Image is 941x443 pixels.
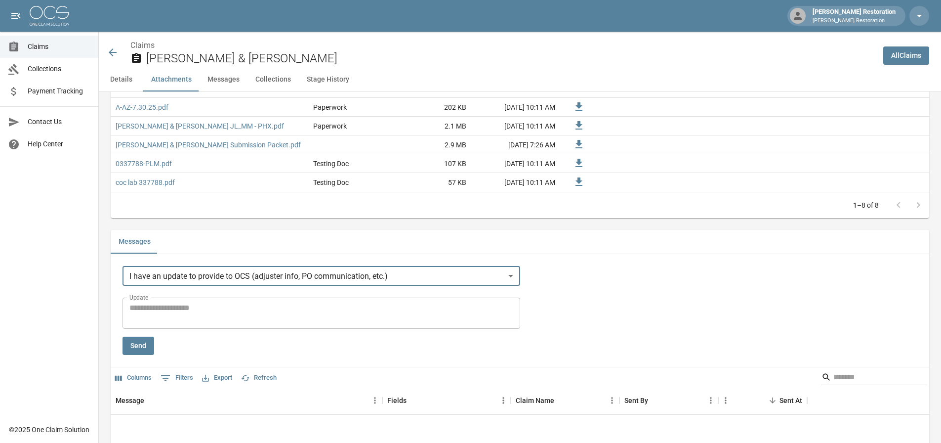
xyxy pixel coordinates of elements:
div: Testing Doc [313,159,349,169]
div: Sent At [718,387,807,414]
div: 202 KB [397,98,471,117]
button: Menu [718,393,733,408]
a: [PERSON_NAME] & [PERSON_NAME] Submission Packet.pdf [116,140,301,150]
div: Paperwork [313,121,347,131]
a: A-AZ-7.30.25.pdf [116,102,168,112]
div: Message [111,387,382,414]
span: Claims [28,42,90,52]
button: Send [123,337,154,355]
div: anchor tabs [99,68,941,91]
label: Update [129,293,148,302]
button: Sort [648,394,662,407]
button: Sort [554,394,568,407]
button: Show filters [158,370,196,386]
div: Message [116,387,144,414]
div: Claim Name [511,387,619,414]
div: © 2025 One Claim Solution [9,425,89,435]
button: Export [200,370,235,386]
div: [DATE] 10:11 AM [471,173,560,192]
button: Sort [766,394,779,407]
button: Messages [111,230,159,254]
div: Claim Name [516,387,554,414]
div: related-list tabs [111,230,929,254]
img: ocs-logo-white-transparent.png [30,6,69,26]
button: Refresh [239,370,279,386]
div: Search [821,369,927,387]
span: Contact Us [28,117,90,127]
span: Collections [28,64,90,74]
button: Messages [200,68,247,91]
button: Attachments [143,68,200,91]
div: Sent By [619,387,718,414]
div: Testing Doc [313,177,349,187]
p: [PERSON_NAME] Restoration [813,17,896,25]
div: Sent At [779,387,802,414]
div: [DATE] 10:11 AM [471,154,560,173]
button: Sort [144,394,158,407]
div: I have an update to provide to OCS (adjuster info, PO communication, etc.) [123,266,520,286]
button: open drawer [6,6,26,26]
div: [DATE] 10:11 AM [471,117,560,135]
p: 1–8 of 8 [853,200,879,210]
a: Claims [130,41,155,50]
button: Menu [496,393,511,408]
nav: breadcrumb [130,40,875,51]
button: Menu [605,393,619,408]
a: 0337788-PLM.pdf [116,159,172,169]
div: Fields [387,387,407,414]
button: Stage History [299,68,357,91]
div: [DATE] 7:26 AM [471,135,560,154]
div: [PERSON_NAME] Restoration [809,7,900,25]
div: 2.1 MB [397,117,471,135]
div: [DATE] 10:11 AM [471,98,560,117]
a: AllClaims [883,46,929,65]
button: Collections [247,68,299,91]
div: 57 KB [397,173,471,192]
span: Help Center [28,139,90,149]
a: [PERSON_NAME] & [PERSON_NAME] JL_MM - PHX.pdf [116,121,284,131]
h2: [PERSON_NAME] & [PERSON_NAME] [146,51,875,66]
div: 2.9 MB [397,135,471,154]
button: Menu [703,393,718,408]
button: Sort [407,394,420,407]
div: 107 KB [397,154,471,173]
button: Menu [368,393,382,408]
div: Fields [382,387,511,414]
button: Details [99,68,143,91]
a: coc lab 337788.pdf [116,177,175,187]
div: Paperwork [313,102,347,112]
span: Payment Tracking [28,86,90,96]
button: Select columns [113,370,154,386]
div: Sent By [624,387,648,414]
